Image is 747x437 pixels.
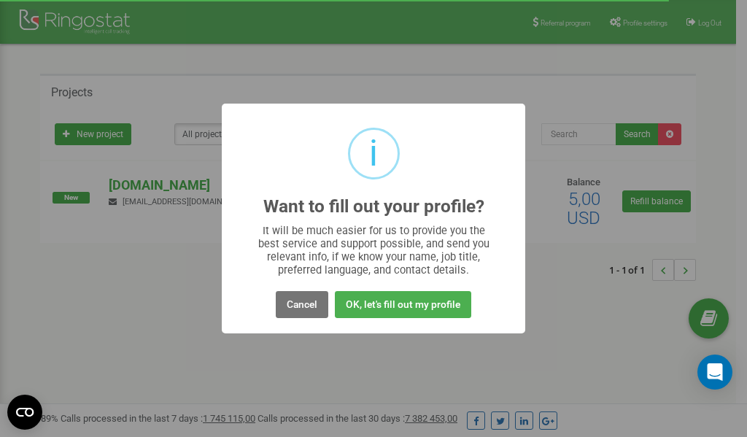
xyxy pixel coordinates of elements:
button: Cancel [276,291,328,318]
div: i [369,130,378,177]
div: Open Intercom Messenger [697,355,732,390]
button: Open CMP widget [7,395,42,430]
button: OK, let's fill out my profile [335,291,471,318]
h2: Want to fill out your profile? [263,197,484,217]
div: It will be much easier for us to provide you the best service and support possible, and send you ... [251,224,497,276]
